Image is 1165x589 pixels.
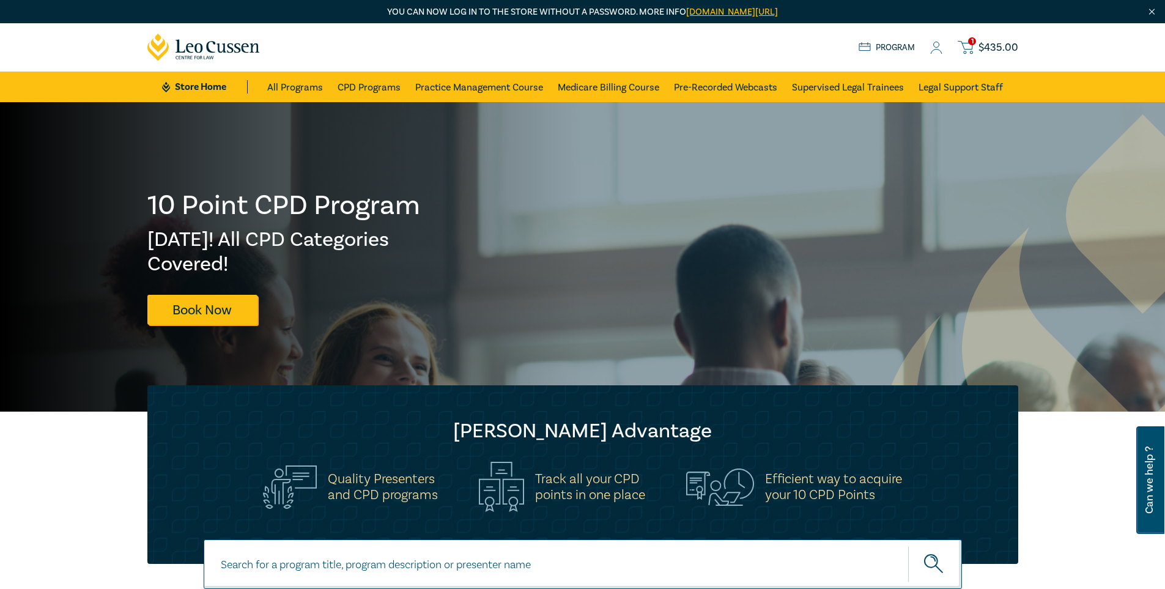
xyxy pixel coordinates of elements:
span: 1 [968,37,976,45]
h2: [DATE]! All CPD Categories Covered! [147,228,421,276]
h2: [PERSON_NAME] Advantage [172,419,994,443]
span: Can we help ? [1144,434,1155,527]
input: Search for a program title, program description or presenter name [204,539,962,589]
img: Efficient way to acquire<br>your 10 CPD Points [686,469,754,505]
a: Book Now [147,295,257,325]
span: $ 435.00 [978,41,1018,54]
h5: Efficient way to acquire your 10 CPD Points [765,471,902,503]
a: Pre-Recorded Webcasts [674,72,777,102]
a: Program [859,41,915,54]
a: All Programs [267,72,323,102]
a: Legal Support Staff [919,72,1003,102]
h5: Track all your CPD points in one place [535,471,645,503]
a: Practice Management Course [415,72,543,102]
a: CPD Programs [338,72,401,102]
a: [DOMAIN_NAME][URL] [686,6,778,18]
a: Supervised Legal Trainees [792,72,904,102]
h1: 10 Point CPD Program [147,190,421,221]
p: You can now log in to the store without a password. More info [147,6,1018,19]
a: Store Home [162,80,247,94]
a: Medicare Billing Course [558,72,659,102]
img: Quality Presenters<br>and CPD programs [263,465,317,509]
img: Track all your CPD<br>points in one place [479,462,524,512]
img: Close [1147,7,1157,17]
h5: Quality Presenters and CPD programs [328,471,438,503]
